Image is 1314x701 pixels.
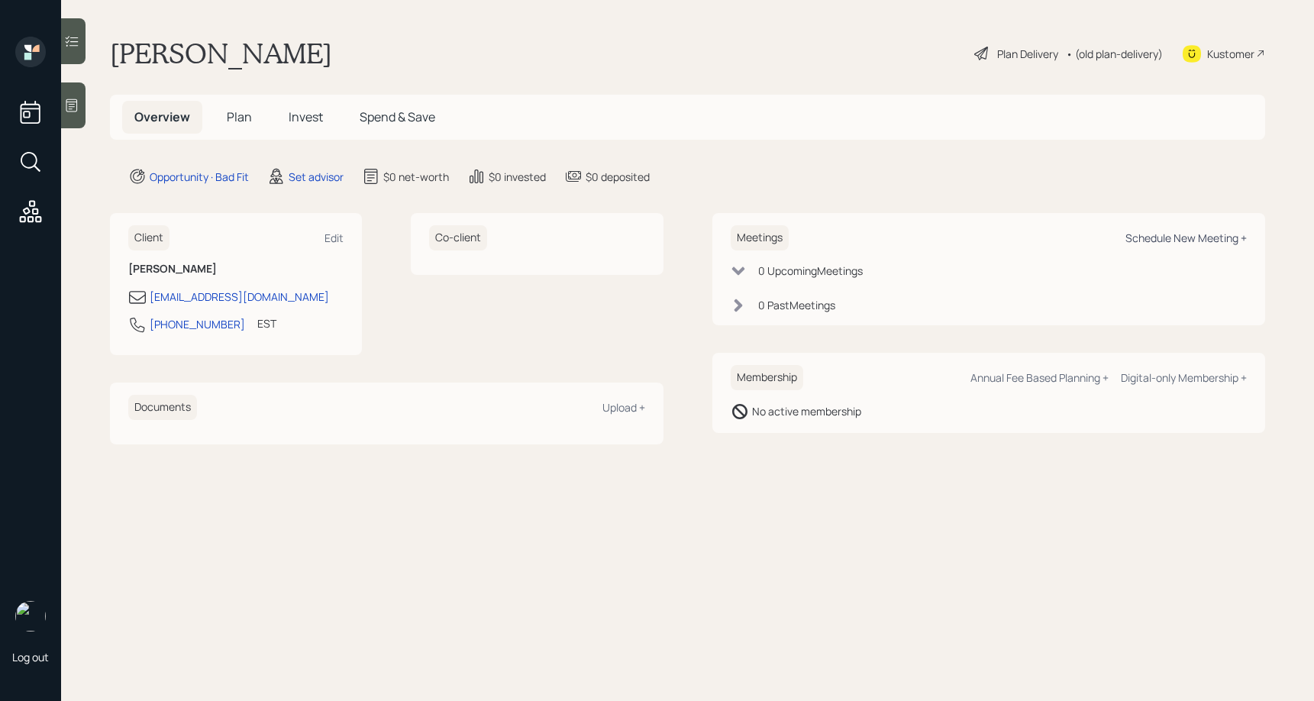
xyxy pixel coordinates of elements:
[150,316,245,332] div: [PHONE_NUMBER]
[128,263,344,276] h6: [PERSON_NAME]
[752,403,861,419] div: No active membership
[731,225,789,250] h6: Meetings
[257,315,276,331] div: EST
[360,108,435,125] span: Spend & Save
[150,289,329,305] div: [EMAIL_ADDRESS][DOMAIN_NAME]
[128,225,169,250] h6: Client
[15,601,46,632] img: sami-boghos-headshot.png
[134,108,190,125] span: Overview
[758,297,835,313] div: 0 Past Meeting s
[429,225,487,250] h6: Co-client
[12,650,49,664] div: Log out
[227,108,252,125] span: Plan
[324,231,344,245] div: Edit
[602,400,645,415] div: Upload +
[1125,231,1247,245] div: Schedule New Meeting +
[997,46,1058,62] div: Plan Delivery
[1066,46,1163,62] div: • (old plan-delivery)
[731,365,803,390] h6: Membership
[383,169,449,185] div: $0 net-worth
[1207,46,1254,62] div: Kustomer
[110,37,332,70] h1: [PERSON_NAME]
[128,395,197,420] h6: Documents
[970,370,1109,385] div: Annual Fee Based Planning +
[289,169,344,185] div: Set advisor
[758,263,863,279] div: 0 Upcoming Meeting s
[150,169,249,185] div: Opportunity · Bad Fit
[1121,370,1247,385] div: Digital-only Membership +
[289,108,323,125] span: Invest
[489,169,546,185] div: $0 invested
[586,169,650,185] div: $0 deposited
